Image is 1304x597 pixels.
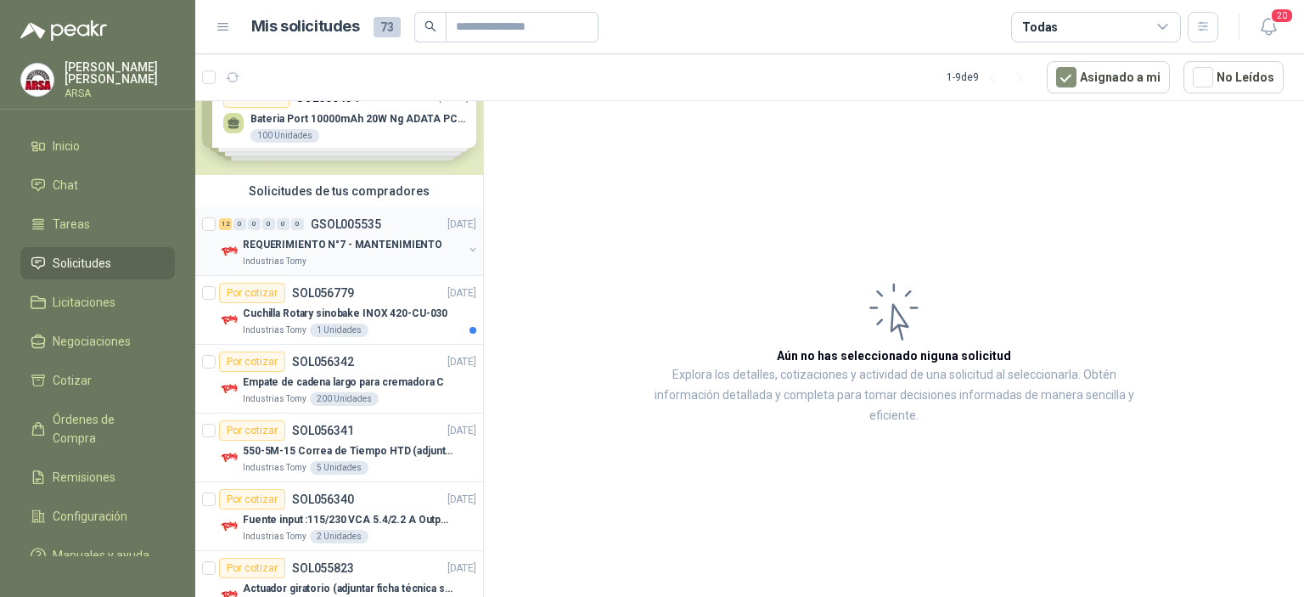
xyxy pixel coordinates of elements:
[195,345,483,414] a: Por cotizarSOL056342[DATE] Company LogoEmpate de cadena largo para cremadora CIndustrias Tomy200 ...
[219,352,285,372] div: Por cotizar
[292,493,354,505] p: SOL056340
[53,468,115,487] span: Remisiones
[447,492,476,508] p: [DATE]
[195,52,483,175] div: Solicitudes de nuevos compradoresPor cotizarSOL056434[DATE] Bateria Port 10000mAh 20W Ng ADATA PC...
[248,218,261,230] div: 0
[53,410,159,448] span: Órdenes de Compra
[53,371,92,390] span: Cotizar
[219,283,285,303] div: Por cotizar
[20,208,175,240] a: Tareas
[219,558,285,578] div: Por cotizar
[277,218,289,230] div: 0
[195,276,483,345] a: Por cotizarSOL056779[DATE] Company LogoCuchilla Rotary sinobake INOX 420-CU-030Industrias Tomy1 U...
[20,461,175,493] a: Remisiones
[219,379,239,399] img: Company Logo
[447,423,476,439] p: [DATE]
[243,461,306,475] p: Industrias Tomy
[219,489,285,510] div: Por cotizar
[195,175,483,207] div: Solicitudes de tus compradores
[251,14,360,39] h1: Mis solicitudes
[53,137,80,155] span: Inicio
[20,403,175,454] a: Órdenes de Compra
[292,425,354,436] p: SOL056341
[243,443,454,459] p: 550-5M-15 Correa de Tiempo HTD (adjuntar ficha y /o imagenes)
[243,530,306,543] p: Industrias Tomy
[777,346,1011,365] h3: Aún no has seleccionado niguna solicitud
[20,364,175,397] a: Cotizar
[195,414,483,482] a: Por cotizarSOL056341[DATE] Company Logo550-5M-15 Correa de Tiempo HTD (adjuntar ficha y /o imagen...
[292,287,354,299] p: SOL056779
[20,500,175,532] a: Configuración
[311,218,381,230] p: GSOL005535
[20,325,175,358] a: Negociaciones
[243,237,442,253] p: REQUERIMIENTO N°7 - MANTENIMIENTO
[447,285,476,301] p: [DATE]
[21,64,53,96] img: Company Logo
[53,176,78,194] span: Chat
[310,530,368,543] div: 2 Unidades
[219,420,285,441] div: Por cotizar
[219,516,239,537] img: Company Logo
[243,581,454,597] p: Actuador giratorio (adjuntar ficha técnica si es diferente a festo)
[654,365,1134,426] p: Explora los detalles, cotizaciones y actividad de una solicitud al seleccionarla. Obtén informaci...
[292,562,354,574] p: SOL055823
[1022,18,1058,37] div: Todas
[243,512,454,528] p: Fuente input :115/230 VCA 5.4/2.2 A Output: 24 VDC 10 A 47-63 Hz
[310,392,379,406] div: 200 Unidades
[20,286,175,318] a: Licitaciones
[243,375,444,391] p: Empate de cadena largo para cremadora C
[262,218,275,230] div: 0
[20,130,175,162] a: Inicio
[947,64,1033,91] div: 1 - 9 de 9
[310,461,368,475] div: 5 Unidades
[243,255,306,268] p: Industrias Tomy
[219,214,480,268] a: 12 0 0 0 0 0 GSOL005535[DATE] Company LogoREQUERIMIENTO N°7 - MANTENIMIENTOIndustrias Tomy
[292,356,354,368] p: SOL056342
[20,539,175,572] a: Manuales y ayuda
[310,324,368,337] div: 1 Unidades
[219,241,239,262] img: Company Logo
[195,482,483,551] a: Por cotizarSOL056340[DATE] Company LogoFuente input :115/230 VCA 5.4/2.2 A Output: 24 VDC 10 A 47...
[243,324,306,337] p: Industrias Tomy
[53,546,149,565] span: Manuales y ayuda
[219,218,232,230] div: 12
[233,218,246,230] div: 0
[219,448,239,468] img: Company Logo
[447,560,476,577] p: [DATE]
[53,507,127,526] span: Configuración
[20,247,175,279] a: Solicitudes
[53,254,111,273] span: Solicitudes
[243,392,306,406] p: Industrias Tomy
[447,354,476,370] p: [DATE]
[65,61,175,85] p: [PERSON_NAME] [PERSON_NAME]
[20,169,175,201] a: Chat
[53,332,131,351] span: Negociaciones
[447,217,476,233] p: [DATE]
[1253,12,1284,42] button: 20
[53,293,115,312] span: Licitaciones
[53,215,90,234] span: Tareas
[291,218,304,230] div: 0
[424,20,436,32] span: search
[65,88,175,99] p: ARSA
[1047,61,1170,93] button: Asignado a mi
[243,306,447,322] p: Cuchilla Rotary sinobake INOX 420-CU-030
[219,310,239,330] img: Company Logo
[374,17,401,37] span: 73
[20,20,107,41] img: Logo peakr
[1270,8,1294,24] span: 20
[1183,61,1284,93] button: No Leídos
